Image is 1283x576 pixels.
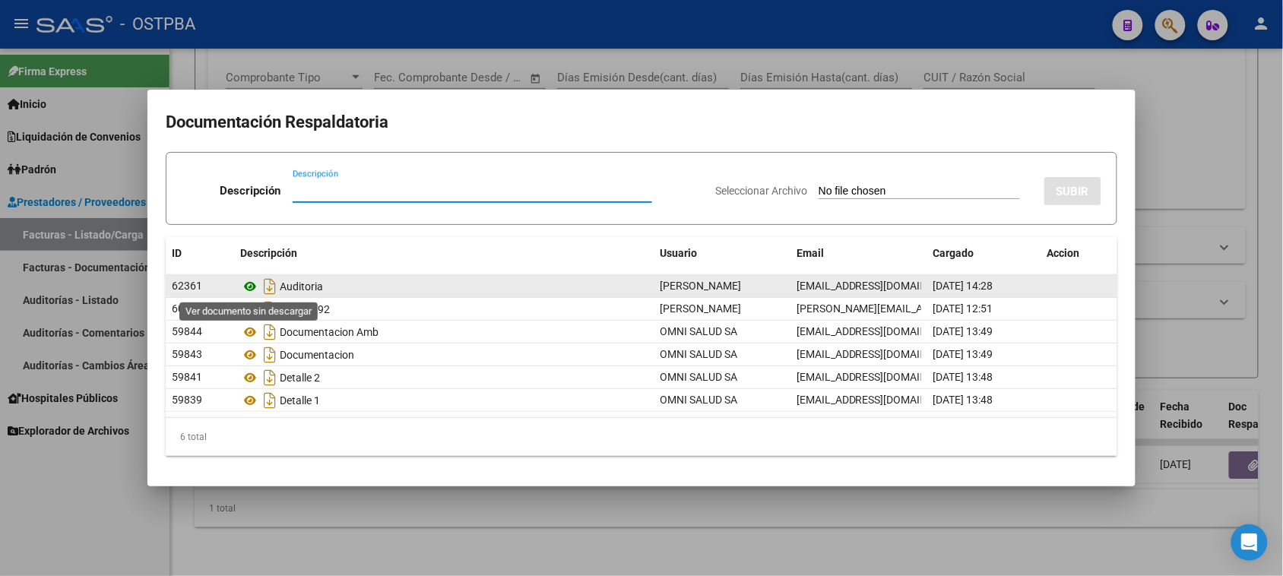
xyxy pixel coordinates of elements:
span: [DATE] 13:48 [933,394,993,406]
datatable-header-cell: Accion [1041,237,1117,270]
h2: Documentación Respaldatoria [166,108,1117,137]
span: [DATE] 13:49 [933,348,993,360]
div: 6 total [166,418,1117,456]
i: Descargar documento [260,343,280,367]
div: Detalle 2 [240,366,648,390]
span: 60160 [172,302,202,315]
span: ID [172,247,182,259]
datatable-header-cell: Email [790,237,927,270]
datatable-header-cell: Cargado [927,237,1041,270]
i: Descargar documento [260,274,280,299]
span: [PERSON_NAME][EMAIL_ADDRESS][PERSON_NAME][DOMAIN_NAME] [797,302,1128,315]
span: Email [797,247,824,259]
span: OMNI SALUD SA [660,325,737,337]
span: [EMAIL_ADDRESS][DOMAIN_NAME] [797,325,965,337]
div: Hr 126392 [240,297,648,321]
span: [DATE] 12:51 [933,302,993,315]
span: Seleccionar Archivo [715,185,807,197]
i: Descargar documento [260,320,280,344]
span: [DATE] 14:28 [933,280,993,292]
span: OMNI SALUD SA [660,371,737,383]
span: [EMAIL_ADDRESS][DOMAIN_NAME] [797,280,965,292]
span: 59843 [172,348,202,360]
datatable-header-cell: Usuario [654,237,790,270]
span: [PERSON_NAME] [660,302,741,315]
div: Auditoria [240,274,648,299]
i: Descargar documento [260,366,280,390]
i: Descargar documento [260,297,280,321]
span: [DATE] 13:48 [933,371,993,383]
span: SUBIR [1056,185,1089,198]
span: [EMAIL_ADDRESS][DOMAIN_NAME] [797,394,965,406]
span: 59841 [172,371,202,383]
i: Descargar documento [260,388,280,413]
div: Documentacion [240,343,648,367]
span: OMNI SALUD SA [660,348,737,360]
span: 62361 [172,280,202,292]
span: Usuario [660,247,697,259]
p: Descripción [220,182,280,200]
span: Cargado [933,247,974,259]
datatable-header-cell: Descripción [234,237,654,270]
span: [DATE] 13:49 [933,325,993,337]
div: Open Intercom Messenger [1231,524,1268,561]
button: SUBIR [1044,177,1101,205]
span: [PERSON_NAME] [660,280,741,292]
span: Accion [1047,247,1080,259]
span: [EMAIL_ADDRESS][DOMAIN_NAME] [797,348,965,360]
span: [EMAIL_ADDRESS][DOMAIN_NAME] [797,371,965,383]
div: Documentacion Amb [240,320,648,344]
div: Detalle 1 [240,388,648,413]
span: 59844 [172,325,202,337]
span: OMNI SALUD SA [660,394,737,406]
datatable-header-cell: ID [166,237,234,270]
span: Descripción [240,247,297,259]
span: 59839 [172,394,202,406]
